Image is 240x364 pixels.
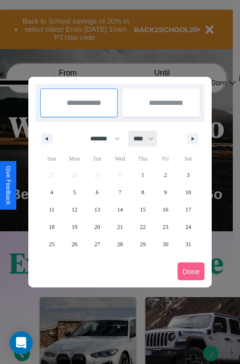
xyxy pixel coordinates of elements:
[95,236,100,253] span: 27
[63,218,85,236] button: 19
[154,218,177,236] button: 23
[164,166,167,184] span: 2
[63,236,85,253] button: 26
[73,184,76,201] span: 5
[177,151,200,166] span: Sat
[177,166,200,184] button: 3
[154,201,177,218] button: 16
[154,236,177,253] button: 30
[132,236,154,253] button: 29
[96,184,99,201] span: 6
[164,184,167,201] span: 9
[177,218,200,236] button: 24
[140,218,145,236] span: 22
[10,331,33,354] div: Open Intercom Messenger
[63,201,85,218] button: 12
[108,218,131,236] button: 21
[132,201,154,218] button: 15
[185,201,191,218] span: 17
[178,263,204,280] button: Done
[132,218,154,236] button: 22
[50,184,53,201] span: 4
[141,166,144,184] span: 1
[163,201,168,218] span: 16
[154,151,177,166] span: Fri
[163,236,168,253] span: 30
[72,201,77,218] span: 12
[185,218,191,236] span: 24
[40,218,63,236] button: 18
[49,236,55,253] span: 25
[72,236,77,253] span: 26
[40,151,63,166] span: Sun
[49,218,55,236] span: 18
[63,151,85,166] span: Mon
[86,151,108,166] span: Tue
[72,218,77,236] span: 19
[141,184,144,201] span: 8
[154,166,177,184] button: 2
[95,201,100,218] span: 13
[86,236,108,253] button: 27
[108,201,131,218] button: 14
[154,184,177,201] button: 9
[86,218,108,236] button: 20
[185,236,191,253] span: 31
[140,201,145,218] span: 15
[5,166,12,205] div: Give Feedback
[63,184,85,201] button: 5
[163,218,168,236] span: 23
[177,201,200,218] button: 17
[177,236,200,253] button: 31
[108,184,131,201] button: 7
[132,184,154,201] button: 8
[95,218,100,236] span: 20
[40,184,63,201] button: 4
[132,166,154,184] button: 1
[119,184,121,201] span: 7
[117,236,123,253] span: 28
[40,201,63,218] button: 11
[108,151,131,166] span: Wed
[108,236,131,253] button: 28
[117,218,123,236] span: 21
[117,201,123,218] span: 14
[86,184,108,201] button: 6
[185,184,191,201] span: 10
[132,151,154,166] span: Thu
[140,236,145,253] span: 29
[187,166,190,184] span: 3
[177,184,200,201] button: 10
[49,201,55,218] span: 11
[86,201,108,218] button: 13
[40,236,63,253] button: 25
